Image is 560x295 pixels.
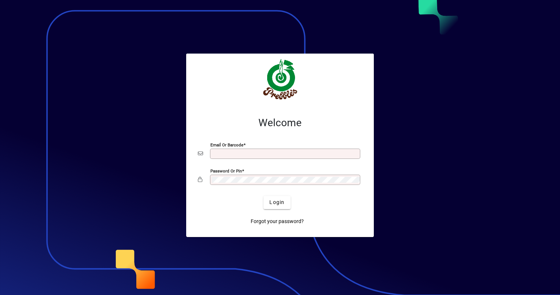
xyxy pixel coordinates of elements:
[210,168,242,173] mat-label: Password or Pin
[251,218,304,225] span: Forgot your password?
[264,196,290,209] button: Login
[210,142,243,147] mat-label: Email or Barcode
[198,117,362,129] h2: Welcome
[269,199,284,206] span: Login
[248,215,307,228] a: Forgot your password?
